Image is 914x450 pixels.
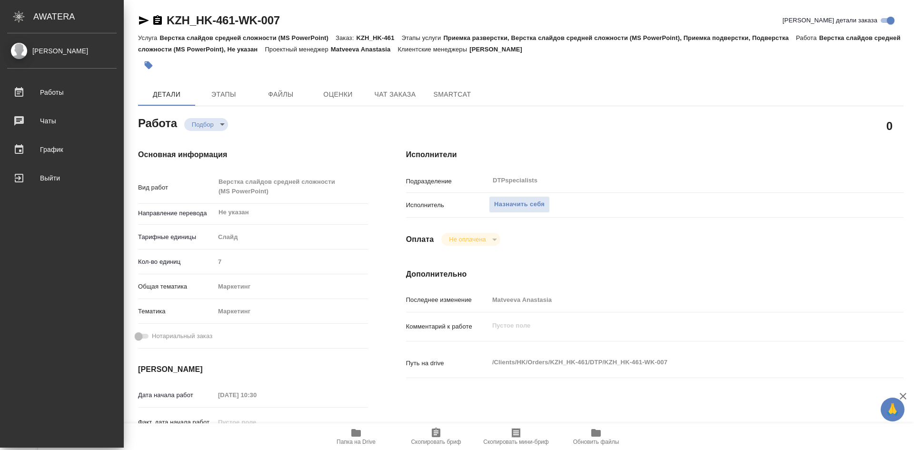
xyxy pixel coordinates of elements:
[2,80,121,104] a: Работы
[138,183,215,192] p: Вид работ
[265,46,330,53] p: Проектный менеджер
[494,199,545,210] span: Назначить себя
[406,234,434,245] h4: Оплата
[215,229,368,245] div: Слайд
[556,423,636,450] button: Обновить файлы
[138,282,215,291] p: Общая тематика
[441,233,500,246] div: Подбор
[316,423,396,450] button: Папка на Drive
[406,177,489,186] p: Подразделение
[215,255,368,269] input: Пустое поле
[429,89,475,100] span: SmartCat
[406,295,489,305] p: Последнее изменение
[796,34,819,41] p: Работа
[336,34,356,41] p: Заказ:
[33,7,124,26] div: AWATERA
[215,388,298,402] input: Пустое поле
[402,34,444,41] p: Этапы услуги
[138,15,149,26] button: Скопировать ссылку для ЯМессенджера
[489,196,550,213] button: Назначить себя
[2,138,121,161] a: График
[184,118,228,131] div: Подбор
[476,423,556,450] button: Скопировать мини-бриф
[7,46,117,56] div: [PERSON_NAME]
[138,257,215,267] p: Кол-во единиц
[2,109,121,133] a: Чаты
[159,34,336,41] p: Верстка слайдов средней сложности (MS PowerPoint)
[7,142,117,157] div: График
[483,439,548,445] span: Скопировать мини-бриф
[7,114,117,128] div: Чаты
[331,46,398,53] p: Matveeva Anastasia
[397,46,469,53] p: Клиентские менеджеры
[138,149,368,160] h4: Основная информация
[489,293,862,307] input: Пустое поле
[215,303,368,320] div: Маркетинг
[2,166,121,190] a: Выйти
[406,322,489,331] p: Комментарий к работе
[138,390,215,400] p: Дата начала работ
[443,34,796,41] p: Приемка разверстки, Верстка слайдов средней сложности (MS PowerPoint), Приемка подверстки, Подвер...
[783,16,877,25] span: [PERSON_NAME] детали заказа
[406,359,489,368] p: Путь на drive
[138,418,215,427] p: Факт. дата начала работ
[337,439,376,445] span: Папка на Drive
[189,120,217,129] button: Подбор
[469,46,529,53] p: [PERSON_NAME]
[138,364,368,375] h4: [PERSON_NAME]
[489,354,862,370] textarea: /Clients/HK/Orders/KZH_HK-461/DTP/KZH_HK-461-WK-007
[138,232,215,242] p: Тарифные единицы
[138,209,215,218] p: Направление перевода
[886,118,893,134] h2: 0
[215,279,368,295] div: Маркетинг
[881,398,904,421] button: 🙏
[884,400,901,420] span: 🙏
[406,200,489,210] p: Исполнитель
[315,89,361,100] span: Оценки
[406,269,904,280] h4: Дополнительно
[201,89,247,100] span: Этапы
[138,55,159,76] button: Добавить тэг
[372,89,418,100] span: Чат заказа
[396,423,476,450] button: Скопировать бриф
[356,34,401,41] p: KZH_HK-461
[573,439,619,445] span: Обновить файлы
[7,85,117,100] div: Работы
[215,415,298,429] input: Пустое поле
[258,89,304,100] span: Файлы
[144,89,189,100] span: Детали
[138,114,177,131] h2: Работа
[406,149,904,160] h4: Исполнители
[446,235,488,243] button: Не оплачена
[152,331,212,341] span: Нотариальный заказ
[138,34,159,41] p: Услуга
[167,14,280,27] a: KZH_HK-461-WK-007
[138,307,215,316] p: Тематика
[152,15,163,26] button: Скопировать ссылку
[7,171,117,185] div: Выйти
[411,439,461,445] span: Скопировать бриф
